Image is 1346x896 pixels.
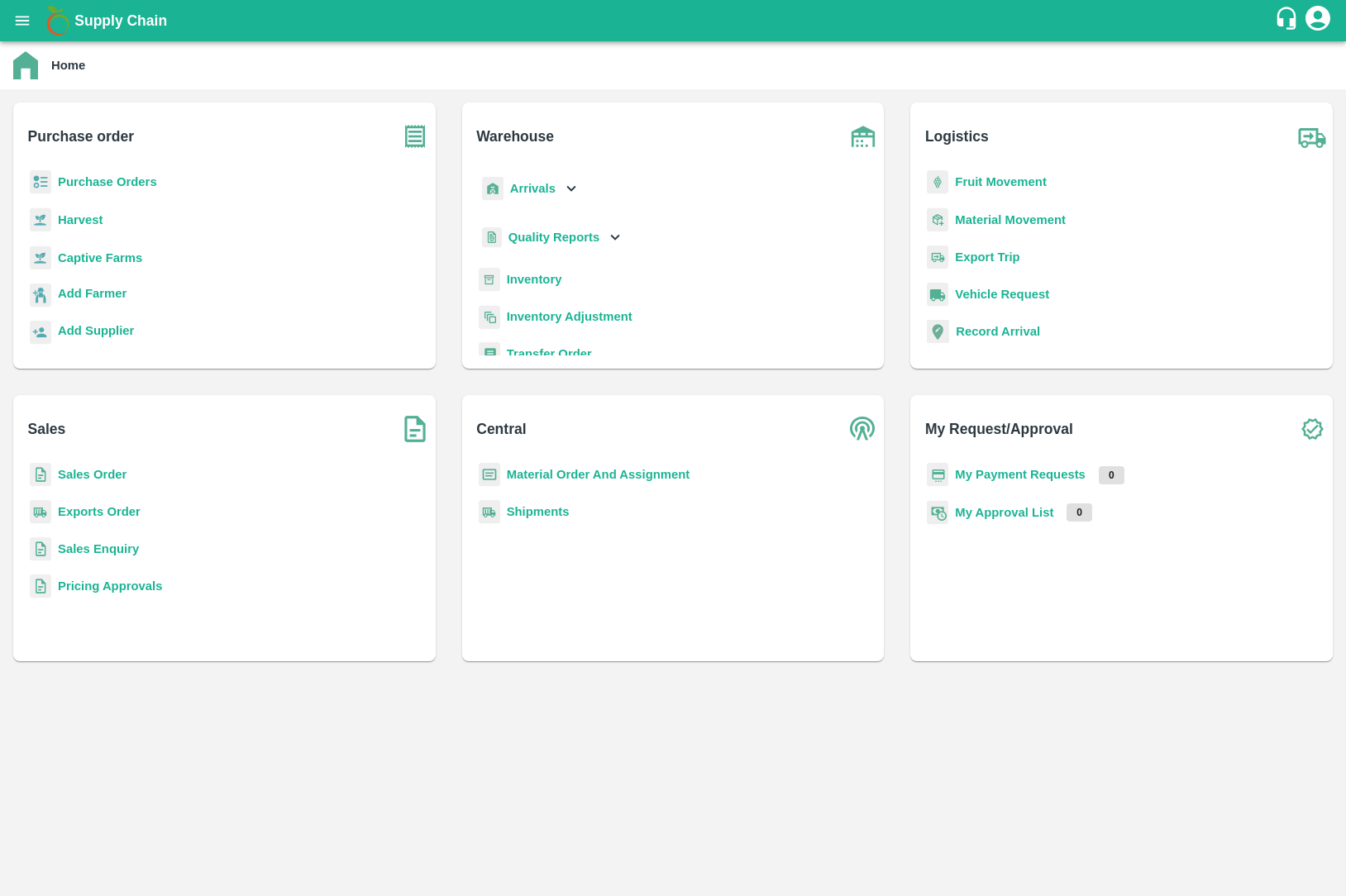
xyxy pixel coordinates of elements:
[479,268,500,292] img: whInventory
[28,125,134,148] b: Purchase order
[30,321,51,345] img: supplier
[507,347,592,360] a: Transfer Order
[927,283,948,307] img: vehicle
[58,579,162,593] a: Pricing Approvals
[58,287,126,300] b: Add Farmer
[58,251,142,265] a: Captive Farms
[30,537,51,561] img: sales
[51,59,85,72] b: Home
[955,506,1053,519] a: My Approval List
[1291,116,1333,157] img: truck
[927,463,948,487] img: payment
[507,310,632,323] a: Inventory Adjustment
[58,284,126,307] a: Add Farmer
[479,463,500,487] img: centralMaterial
[394,116,436,157] img: purchase
[927,207,948,232] img: material
[479,342,500,366] img: whTransfer
[30,284,51,307] img: farmer
[41,4,74,37] img: logo
[476,417,526,441] b: Central
[955,250,1019,264] a: Export Trip
[482,227,502,248] img: qualityReport
[955,468,1086,481] a: My Payment Requests
[507,273,562,286] a: Inventory
[479,170,581,207] div: Arrivals
[925,417,1073,441] b: My Request/Approval
[955,175,1047,188] a: Fruit Movement
[30,463,51,487] img: sales
[58,324,134,337] b: Add Supplier
[482,177,504,201] img: whArrival
[476,125,554,148] b: Warehouse
[58,505,141,518] a: Exports Order
[13,51,38,79] img: home
[1067,503,1092,522] p: 0
[842,408,884,450] img: central
[927,170,948,194] img: fruit
[30,170,51,194] img: reciept
[955,213,1066,226] a: Material Movement
[1274,6,1303,36] div: customer-support
[30,574,51,598] img: sales
[74,9,1274,32] a: Supply Chain
[3,2,41,40] button: open drawer
[479,221,625,255] div: Quality Reports
[507,468,690,481] a: Material Order And Assignment
[1291,408,1333,450] img: check
[30,245,51,270] img: harvest
[1099,466,1124,484] p: 0
[30,207,51,232] img: harvest
[479,500,500,524] img: shipments
[58,468,126,481] a: Sales Order
[927,500,948,525] img: approval
[927,320,949,343] img: recordArrival
[58,175,157,188] a: Purchase Orders
[925,125,989,148] b: Logistics
[479,305,500,329] img: inventory
[842,116,884,157] img: warehouse
[28,417,66,441] b: Sales
[58,542,139,555] a: Sales Enquiry
[510,182,556,195] b: Arrivals
[1303,3,1333,38] div: account of current user
[927,245,948,269] img: delivery
[30,500,51,524] img: shipments
[74,12,167,29] b: Supply Chain
[507,505,570,518] a: Shipments
[58,322,134,344] a: Add Supplier
[58,213,103,226] a: Harvest
[956,325,1040,338] a: Record Arrival
[394,408,436,450] img: soSales
[955,288,1049,301] a: Vehicle Request
[508,231,600,244] b: Quality Reports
